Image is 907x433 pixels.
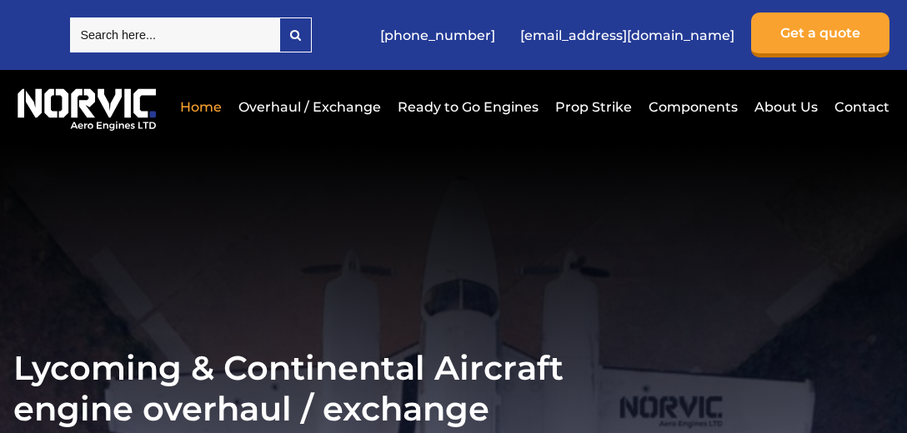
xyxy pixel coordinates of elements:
[234,87,385,127] a: Overhaul / Exchange
[70,17,279,52] input: Search here...
[176,87,226,127] a: Home
[13,347,585,429] h1: Lycoming & Continental Aircraft engine overhaul / exchange
[750,87,822,127] a: About Us
[393,87,543,127] a: Ready to Go Engines
[372,15,504,56] a: [PHONE_NUMBER]
[830,87,889,127] a: Contact
[751,12,889,57] a: Get a quote
[644,87,742,127] a: Components
[13,82,160,132] img: Norvic Aero Engines logo
[512,15,743,56] a: [EMAIL_ADDRESS][DOMAIN_NAME]
[551,87,636,127] a: Prop Strike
